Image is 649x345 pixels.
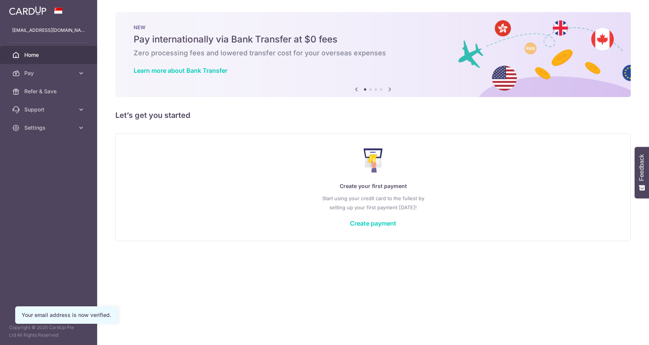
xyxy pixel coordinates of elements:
[9,6,46,15] img: CardUp
[115,12,631,97] img: Bank transfer banner
[24,124,74,132] span: Settings
[24,88,74,95] span: Refer & Save
[600,322,641,341] iframe: Opens a widget where you can find more information
[134,33,613,45] h5: Pay internationally via Bank Transfer at $0 fees
[635,147,649,198] button: Feedback - Show survey
[134,67,227,74] a: Learn more about Bank Transfer
[115,109,631,121] h5: Let’s get you started
[350,220,396,227] a: Create payment
[131,194,615,212] p: Start using your credit card to the fullest by setting up your first payment [DATE]!
[22,311,111,319] div: Your email address is now verified.
[24,106,74,113] span: Support
[364,148,383,172] img: Make Payment
[24,69,74,77] span: Pay
[134,49,613,58] h6: Zero processing fees and lowered transfer cost for your overseas expenses
[638,154,645,181] span: Feedback
[134,24,613,30] p: NEW
[24,51,74,59] span: Home
[12,27,85,34] p: [EMAIL_ADDRESS][DOMAIN_NAME]
[131,182,615,191] p: Create your first payment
